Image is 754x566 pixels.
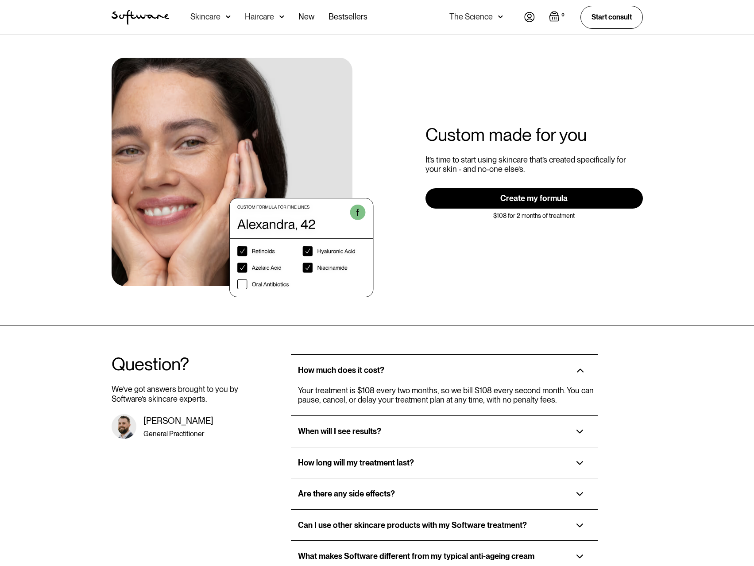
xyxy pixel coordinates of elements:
a: Create my formula [425,188,643,209]
div: Haircare [245,12,274,21]
img: Software Logo [112,10,169,25]
div: Skincare [190,12,220,21]
img: arrow down [279,12,284,21]
div: The Science [449,12,493,21]
div: [PERSON_NAME] [143,415,239,426]
h1: Question? [112,354,239,374]
img: Dr, Matt headshot [112,414,136,439]
p: It’s time to start using skincare that’s created specifically for your skin - and no-one else’s. [425,155,643,174]
a: Open empty cart [549,11,566,23]
div: How long will my treatment last? [298,458,414,468]
h1: Custom made for you [425,125,643,144]
p: We’ve got answers brought to you by Software’s skincare experts. [112,384,239,403]
div: What makes Software different from my typical anti-ageing cream [298,551,534,561]
div: General Practitioner [143,430,239,438]
div: How much does it cost? [298,365,384,375]
div: 0 [560,11,566,19]
div: $108 for 2 months of treatment [425,212,643,220]
div: Are there any side effects? [298,489,395,499]
img: arrow down [498,12,503,21]
a: home [112,10,169,25]
img: Rx Formula Panels [229,198,374,297]
img: arrow down [226,12,231,21]
p: Your treatment is $108 every two months, so we bill $108 every second month. You can pause, cance... [298,386,598,405]
div: When will I see results? [298,426,381,436]
a: Start consult [580,6,643,28]
div: Can I use other skincare products with my Software treatment? [298,520,527,530]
